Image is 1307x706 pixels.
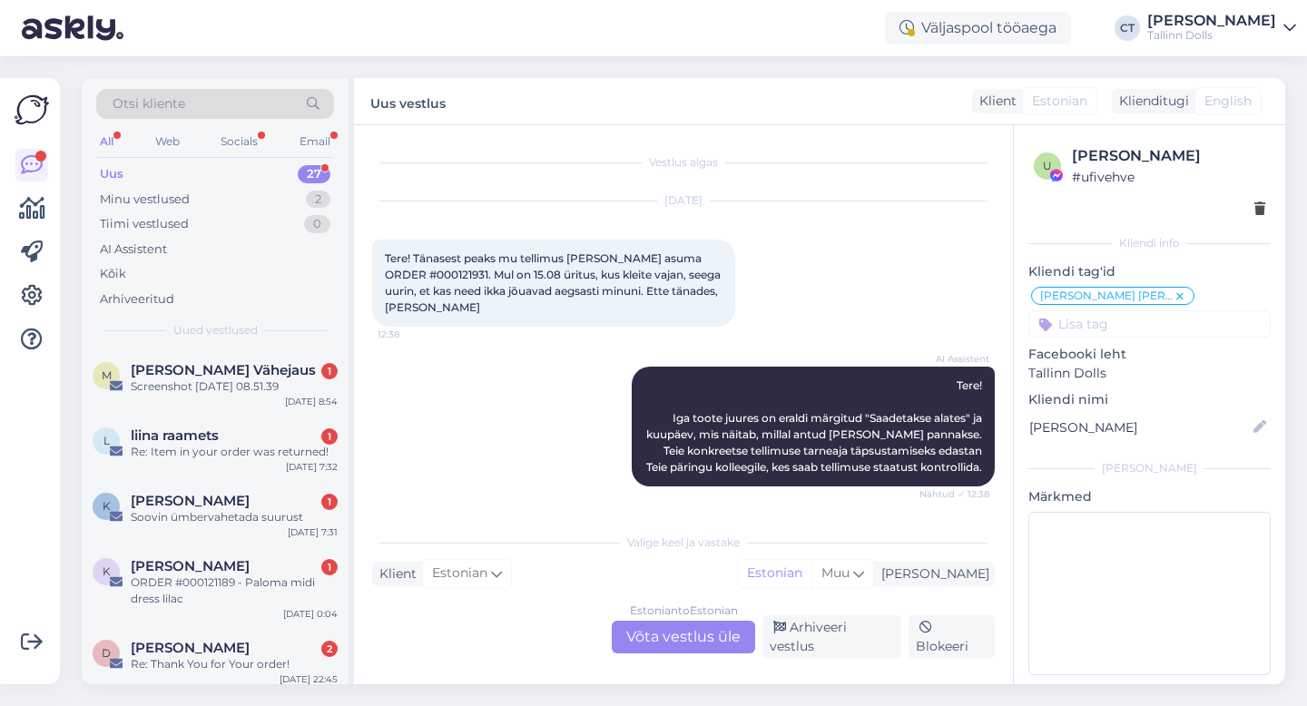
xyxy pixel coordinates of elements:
[102,646,111,660] span: D
[378,328,446,341] span: 12:38
[919,487,989,501] span: Nähtud ✓ 12:38
[217,130,261,153] div: Socials
[372,154,995,171] div: Vestlus algas
[131,640,250,656] span: Dorrys Aruoja
[921,352,989,366] span: AI Assistent
[1028,345,1271,364] p: Facebooki leht
[96,130,117,153] div: All
[100,191,190,209] div: Minu vestlused
[173,322,258,338] span: Uued vestlused
[432,564,487,583] span: Estonian
[288,525,338,539] div: [DATE] 7:31
[131,444,338,460] div: Re: Item in your order was returned!
[972,92,1017,111] div: Klient
[1112,92,1189,111] div: Klienditugi
[131,493,250,509] span: Katrin Merirand
[100,215,189,233] div: Tiimi vestlused
[131,378,338,395] div: Screenshot [DATE] 08.51.39
[612,621,755,653] div: Võta vestlus üle
[630,603,738,619] div: Estonian to Estonian
[321,428,338,445] div: 1
[131,656,338,672] div: Re: Thank You for Your order!
[738,560,811,587] div: Estonian
[131,427,219,444] span: liina raamets
[304,215,330,233] div: 0
[103,564,111,578] span: K
[372,534,995,551] div: Valige keel ja vastake
[321,363,338,379] div: 1
[283,607,338,621] div: [DATE] 0:04
[1115,15,1140,41] div: CT
[1147,14,1296,43] a: [PERSON_NAME]Tallinn Dolls
[385,251,723,314] span: Tere! Tänasest peaks mu tellimus [PERSON_NAME] asuma ORDER #000121931. Mul on 15.08 üritus, kus k...
[1043,159,1052,172] span: u
[1028,390,1271,409] p: Kliendi nimi
[1029,417,1250,437] input: Lisa nimi
[131,558,250,574] span: Kerli Paltsmar
[372,564,417,583] div: Klient
[321,641,338,657] div: 2
[102,368,112,382] span: M
[1032,92,1087,111] span: Estonian
[909,615,995,659] div: Blokeeri
[821,564,850,581] span: Muu
[1028,460,1271,476] div: [PERSON_NAME]
[1028,310,1271,338] input: Lisa tag
[1072,167,1265,187] div: # ufivehve
[1204,92,1252,111] span: English
[100,240,167,259] div: AI Assistent
[1147,28,1276,43] div: Tallinn Dolls
[286,460,338,474] div: [DATE] 7:32
[1028,235,1271,251] div: Kliendi info
[131,509,338,525] div: Soovin ümbervahetada suurust
[15,93,49,127] img: Askly Logo
[1028,487,1271,506] p: Märkmed
[131,362,316,378] span: Merle Vähejaus
[372,192,995,209] div: [DATE]
[280,672,338,686] div: [DATE] 22:45
[1072,145,1265,167] div: [PERSON_NAME]
[762,615,901,659] div: Arhiveeri vestlus
[1040,290,1174,301] span: [PERSON_NAME] [PERSON_NAME]
[113,94,185,113] span: Otsi kliente
[285,395,338,408] div: [DATE] 8:54
[885,12,1071,44] div: Väljaspool tööaega
[103,499,111,513] span: K
[131,574,338,607] div: ORDER #000121189 - Paloma midi dress lilac
[874,564,989,583] div: [PERSON_NAME]
[100,165,123,183] div: Uus
[306,191,330,209] div: 2
[100,265,126,283] div: Kõik
[1147,14,1276,28] div: [PERSON_NAME]
[321,559,338,575] div: 1
[370,89,446,113] label: Uus vestlus
[296,130,334,153] div: Email
[1028,364,1271,383] p: Tallinn Dolls
[298,165,330,183] div: 27
[103,434,110,447] span: l
[100,290,174,309] div: Arhiveeritud
[152,130,183,153] div: Web
[1028,262,1271,281] p: Kliendi tag'id
[321,494,338,510] div: 1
